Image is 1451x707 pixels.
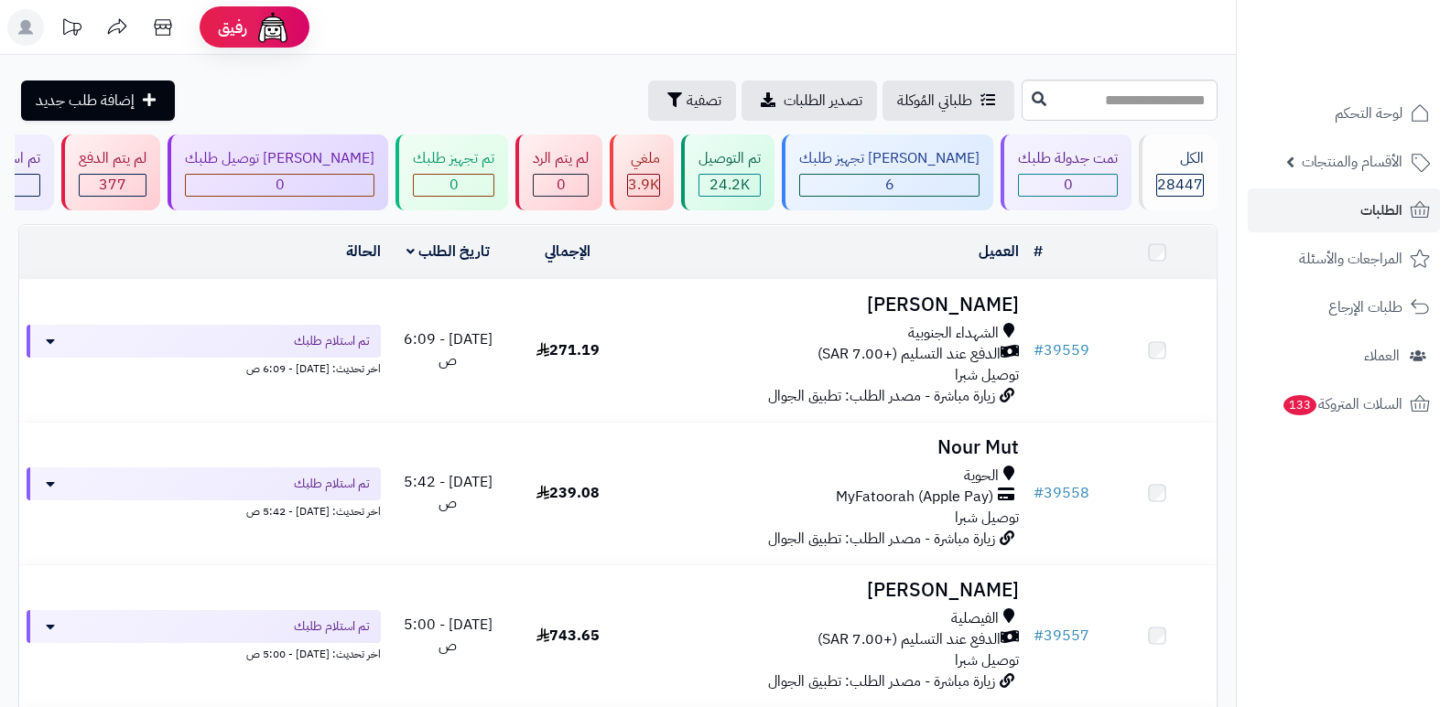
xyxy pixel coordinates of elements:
span: توصيل شبرا [955,364,1019,386]
span: 271.19 [536,339,600,361]
div: لم يتم الدفع [79,148,146,169]
span: الفيصلية [951,608,999,629]
div: 0 [534,175,588,196]
a: الطلبات [1248,188,1440,232]
a: #39559 [1034,339,1089,361]
span: 3.9K [628,174,659,196]
div: 0 [186,175,374,196]
span: 0 [1064,174,1073,196]
span: السلات المتروكة [1282,391,1402,417]
div: 3880 [628,175,659,196]
a: إضافة طلب جديد [21,80,175,121]
span: تصدير الطلبات [784,90,862,112]
a: لوحة التحكم [1248,91,1440,135]
span: [DATE] - 5:42 ص [404,471,493,514]
a: طلبات الإرجاع [1248,285,1440,329]
span: 377 [99,174,126,196]
div: اخر تحديث: [DATE] - 5:00 ص [27,643,381,662]
span: الطلبات [1360,198,1402,223]
div: تم تجهيز طلبك [413,148,494,169]
span: [DATE] - 5:00 ص [404,614,493,657]
a: طلباتي المُوكلة [883,80,1014,121]
a: الكل28447 [1135,134,1221,210]
span: 0 [449,174,459,196]
h3: [PERSON_NAME] [635,580,1020,601]
a: العميل [979,241,1019,262]
span: المراجعات والأسئلة [1299,246,1402,272]
div: 0 [414,175,493,196]
span: # [1034,482,1044,504]
div: 377 [80,175,146,196]
div: 0 [1019,175,1117,196]
a: تاريخ الطلب [406,241,490,262]
span: تم استلام طلبك [294,332,370,350]
div: الكل [1156,148,1204,169]
a: تصدير الطلبات [742,80,877,121]
a: تمت جدولة طلبك 0 [997,134,1135,210]
a: # [1034,241,1043,262]
a: ملغي 3.9K [606,134,677,210]
div: اخر تحديث: [DATE] - 5:42 ص [27,500,381,520]
span: الحوية [964,466,999,487]
span: الدفع عند التسليم (+7.00 SAR) [818,629,1001,650]
a: تم التوصيل 24.2K [677,134,778,210]
a: #39558 [1034,482,1089,504]
span: الأقسام والمنتجات [1302,149,1402,175]
div: لم يتم الرد [533,148,589,169]
a: العملاء [1248,334,1440,378]
a: تم تجهيز طلبك 0 [392,134,512,210]
a: الإجمالي [545,241,590,262]
div: [PERSON_NAME] تجهيز طلبك [799,148,980,169]
a: الحالة [346,241,381,262]
a: السلات المتروكة133 [1248,382,1440,426]
span: 0 [557,174,566,196]
a: لم يتم الدفع 377 [58,134,164,210]
div: تمت جدولة طلبك [1018,148,1118,169]
span: رفيق [218,16,247,38]
button: تصفية [648,80,736,121]
span: طلباتي المُوكلة [897,90,972,112]
span: 6 [885,174,894,196]
span: 133 [1283,395,1316,415]
span: الدفع عند التسليم (+7.00 SAR) [818,344,1001,365]
span: توصيل شبرا [955,649,1019,671]
span: لوحة التحكم [1335,101,1402,126]
div: ملغي [627,148,660,169]
h3: [PERSON_NAME] [635,295,1020,316]
a: المراجعات والأسئلة [1248,237,1440,281]
span: تصفية [687,90,721,112]
span: MyFatoorah (Apple Pay) [836,487,993,508]
span: # [1034,339,1044,361]
div: تم التوصيل [698,148,761,169]
span: الشهداء الجنوبية [908,323,999,344]
div: 24177 [699,175,760,196]
span: تم استلام طلبك [294,617,370,636]
a: #39557 [1034,625,1089,647]
h3: Nour Mut [635,437,1020,458]
div: اخر تحديث: [DATE] - 6:09 ص [27,358,381,377]
span: إضافة طلب جديد [36,90,135,112]
span: 239.08 [536,482,600,504]
div: [PERSON_NAME] توصيل طلبك [185,148,374,169]
span: 743.65 [536,625,600,647]
span: # [1034,625,1044,647]
a: لم يتم الرد 0 [512,134,606,210]
span: زيارة مباشرة - مصدر الطلب: تطبيق الجوال [768,670,995,692]
img: ai-face.png [254,9,291,46]
span: 24.2K [709,174,750,196]
a: [PERSON_NAME] تجهيز طلبك 6 [778,134,997,210]
span: توصيل شبرا [955,507,1019,529]
span: زيارة مباشرة - مصدر الطلب: تطبيق الجوال [768,385,995,407]
span: [DATE] - 6:09 ص [404,328,493,371]
a: تحديثات المنصة [49,9,94,50]
div: 6 [800,175,979,196]
span: طلبات الإرجاع [1328,295,1402,320]
a: [PERSON_NAME] توصيل طلبك 0 [164,134,392,210]
span: تم استلام طلبك [294,475,370,493]
span: 28447 [1157,174,1203,196]
span: 0 [276,174,285,196]
span: زيارة مباشرة - مصدر الطلب: تطبيق الجوال [768,528,995,550]
span: العملاء [1364,343,1400,369]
